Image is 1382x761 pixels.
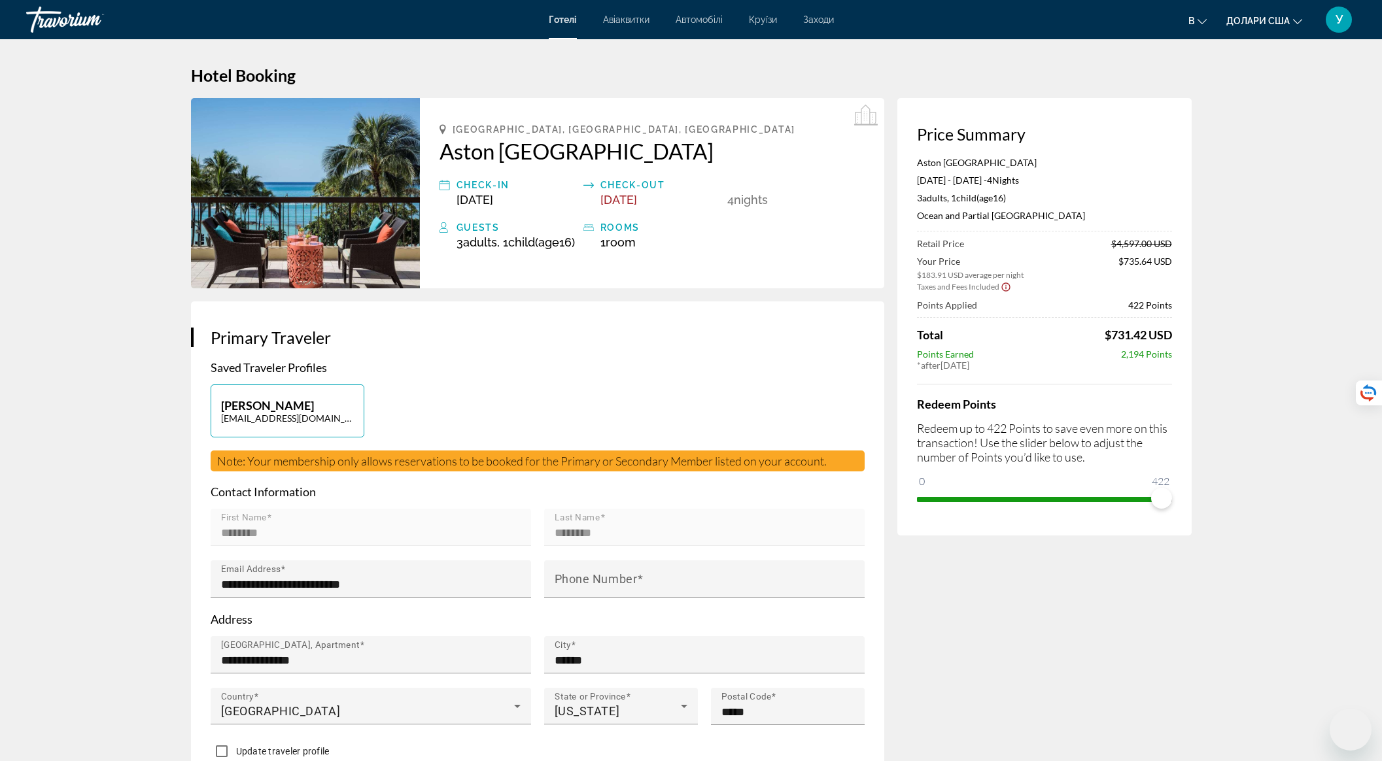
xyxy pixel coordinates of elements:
a: Подорожі [26,3,157,37]
span: 422 [1150,473,1171,489]
button: Show Taxes and Fees breakdown [917,280,1011,293]
span: Nights [734,193,768,207]
button: Змінити мову [1188,11,1207,30]
mat-label: First Name [221,513,267,523]
span: ( 16) [508,235,575,249]
font: в [1188,16,1194,26]
a: Готелі [549,14,577,25]
mat-label: Email Address [221,564,281,575]
p: [EMAIL_ADDRESS][DOMAIN_NAME] [221,413,354,424]
button: Меню користувача [1322,6,1356,33]
span: $735.64 USD [1118,256,1172,280]
span: 3 [917,192,947,203]
span: [GEOGRAPHIC_DATA] [221,704,341,718]
span: Age [979,192,993,203]
img: Aston Waikiki Beach Tower [191,98,420,288]
a: Круїзи [749,14,777,25]
span: 4 [727,193,734,207]
span: 1 [600,235,636,249]
h3: Primary Traveler [211,328,865,347]
span: Note: Your membership only allows reservations to be booked for the Primary or Secondary Member l... [217,454,827,468]
p: Address [211,612,865,626]
span: Room [606,235,636,249]
span: Points Earned [917,348,974,360]
button: [PERSON_NAME][EMAIL_ADDRESS][DOMAIN_NAME] [211,384,364,437]
span: [US_STATE] [555,704,620,718]
button: Show Taxes and Fees disclaimer [1001,280,1011,292]
p: Redeem up to 422 Points to save even more on this transaction! Use the slider below to adjust the... [917,421,1172,464]
ngx-slider: ngx-slider [917,497,1172,499]
div: Guests [457,220,577,235]
span: Adults [922,192,947,203]
span: Age [538,235,559,249]
h3: Price Summary [917,124,1172,144]
span: , 1 [947,192,1006,203]
span: [DATE] [600,193,637,207]
mat-label: State or Province [555,692,626,702]
h1: Hotel Booking [191,65,1192,85]
span: $731.42 USD [1105,328,1172,342]
div: rooms [600,220,721,235]
mat-label: Phone Number [555,572,638,586]
span: ( 16) [956,192,1006,203]
span: [GEOGRAPHIC_DATA], [GEOGRAPHIC_DATA], [GEOGRAPHIC_DATA] [453,124,795,135]
a: Авіаквитки [603,14,649,25]
span: Adults [463,235,497,249]
span: Child [508,235,535,249]
h4: Redeem Points [917,397,1172,411]
p: [DATE] - [DATE] - [917,175,1172,186]
span: Total [917,328,943,342]
p: [PERSON_NAME] [221,398,354,413]
span: Nights [992,175,1019,186]
a: Aston [GEOGRAPHIC_DATA] [440,138,865,164]
span: $4,597.00 USD [1111,238,1172,249]
span: ngx-slider [1151,488,1172,509]
span: Retail Price [917,238,964,249]
mat-label: Last Name [555,513,600,523]
mat-label: Country [221,692,254,702]
span: Points Applied [917,299,977,311]
p: Contact Information [211,484,865,499]
span: Update traveler profile [236,746,330,756]
span: 4 [987,175,992,186]
a: Автомобілі [676,14,723,25]
span: Taxes and Fees Included [917,282,999,292]
iframe: Кнопка для запуску вікна повідомлень [1330,709,1372,751]
p: Aston [GEOGRAPHIC_DATA] [917,157,1172,168]
span: 0 [917,473,927,489]
span: 422 Points [1128,299,1172,311]
mat-label: Postal Code [721,692,772,702]
div: Check-in [457,177,577,193]
div: * [DATE] [917,360,1172,371]
span: 3 [457,235,497,249]
font: У [1336,12,1343,26]
span: $183.91 USD average per night [917,270,1024,280]
span: after [921,360,941,371]
span: , 1 [497,235,575,249]
span: Child [956,192,976,203]
mat-label: City [555,640,571,651]
p: Ocean and Partial [GEOGRAPHIC_DATA] [917,210,1172,221]
span: Your Price [917,256,1024,267]
div: Check-out [600,177,721,193]
p: Saved Traveler Profiles [211,360,865,375]
mat-label: [GEOGRAPHIC_DATA], Apartment [221,640,360,651]
a: Заходи [803,14,834,25]
span: [DATE] [457,193,493,207]
span: 2,194 Points [1121,348,1172,360]
font: Долари США [1226,16,1290,26]
button: Змінити валюту [1226,11,1302,30]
